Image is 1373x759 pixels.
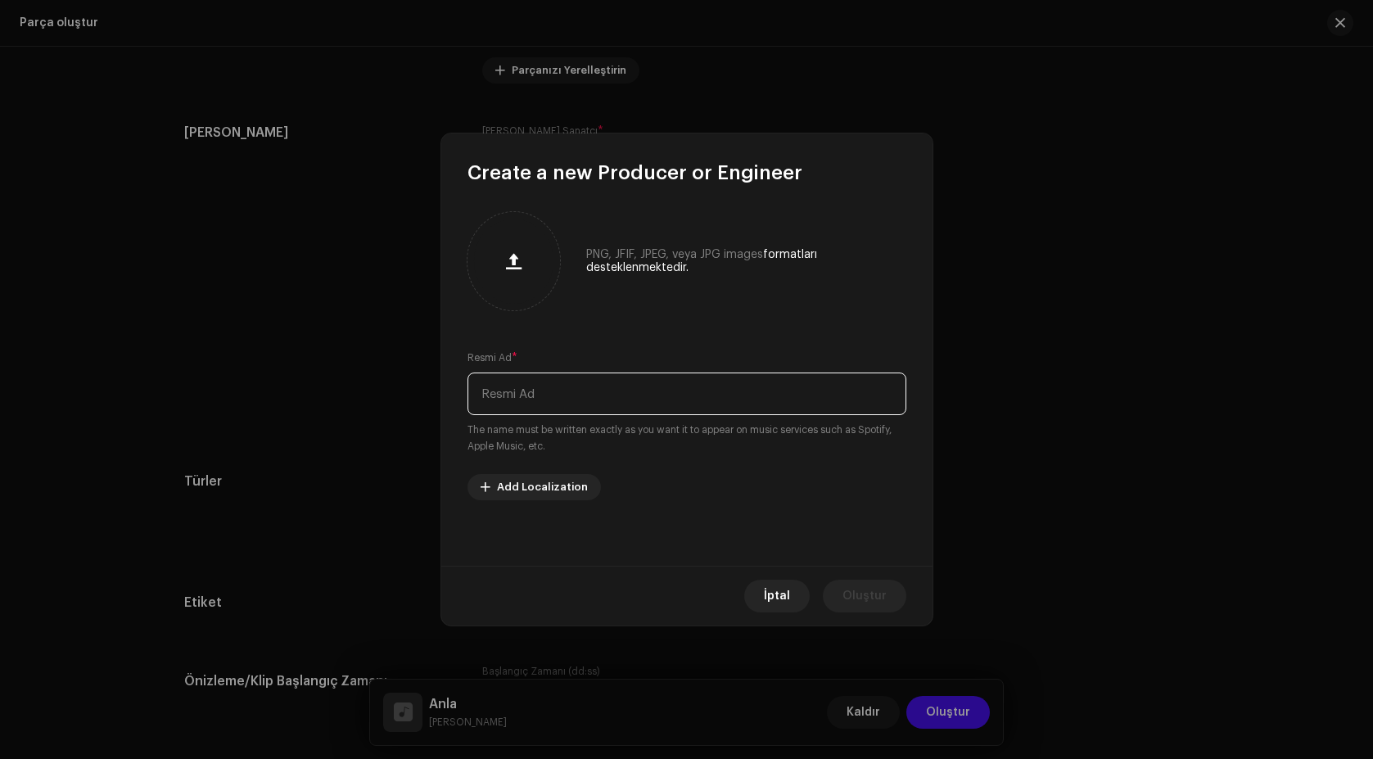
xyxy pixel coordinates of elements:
small: Resmi Ad [467,350,512,366]
span: İptal [764,580,790,612]
span: Oluştur [842,580,887,612]
span: PNG, JFIF, JPEG, veya JPG images [586,249,763,260]
div: formatları desteklenmektedir. [586,248,906,274]
button: Oluştur [823,580,906,612]
button: Add Localization [467,474,601,500]
input: Resmi Ad [467,373,906,415]
button: İptal [744,580,810,612]
small: The name must be written exactly as you want it to appear on music services such as Spotify, Appl... [467,422,906,454]
span: Add Localization [497,471,588,504]
span: Create a new Producer or Engineer [467,160,802,186]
